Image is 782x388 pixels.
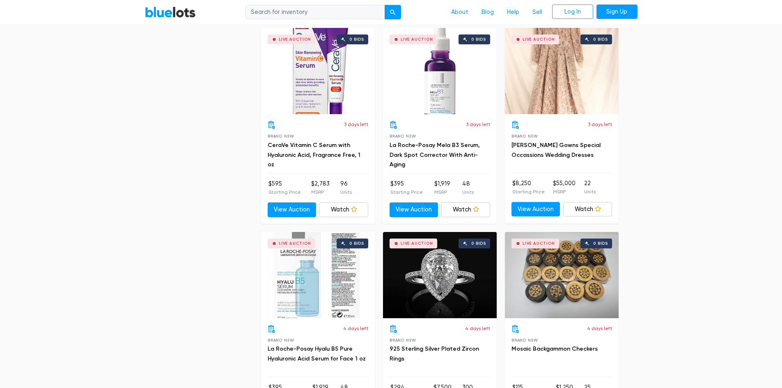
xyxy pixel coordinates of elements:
[261,28,375,114] a: Live Auction 0 bids
[261,232,375,318] a: Live Auction 0 bids
[268,179,301,196] li: $595
[390,345,479,362] a: 925 Sterling Silver Plated Zircon Rings
[552,5,593,19] a: Log In
[512,179,545,195] li: $8,250
[268,345,366,362] a: La Roche-Posay Hyalu B5 Pure Hyaluronic Acid Serum for Face 1 oz
[475,5,500,20] a: Blog
[390,188,423,196] p: Starting Price
[343,325,368,332] p: 4 days left
[311,179,330,196] li: $2,783
[268,188,301,196] p: Starting Price
[462,188,474,196] p: Units
[511,142,601,158] a: [PERSON_NAME] Gowns Special Occassions Wedding Dresses
[279,37,311,41] div: Live Auction
[268,338,294,342] span: Brand New
[268,202,316,217] a: View Auction
[511,338,538,342] span: Brand New
[279,241,311,246] div: Live Auction
[553,188,576,195] p: MSRP
[383,232,497,318] a: Live Auction 0 bids
[465,325,490,332] p: 4 days left
[441,202,490,217] a: Watch
[349,241,364,246] div: 0 bids
[584,188,596,195] p: Units
[523,37,555,41] div: Live Auction
[245,5,385,20] input: Search for inventory
[511,202,560,217] a: View Auction
[383,28,497,114] a: Live Auction 0 bids
[390,202,438,217] a: View Auction
[434,179,450,196] li: $1,919
[588,121,612,128] p: 3 days left
[390,134,416,138] span: Brand New
[268,142,360,168] a: CeraVe Vitamin C Serum with Hyaluronic Acid, Fragrance Free, 1 oz
[587,325,612,332] p: 4 days left
[344,121,368,128] p: 3 days left
[523,241,555,246] div: Live Auction
[145,6,196,18] a: BlueLots
[349,37,364,41] div: 0 bids
[511,134,538,138] span: Brand New
[445,5,475,20] a: About
[462,179,474,196] li: 48
[340,188,352,196] p: Units
[319,202,368,217] a: Watch
[500,5,526,20] a: Help
[563,202,612,217] a: Watch
[340,179,352,196] li: 96
[311,188,330,196] p: MSRP
[401,37,433,41] div: Live Auction
[511,345,598,352] a: Mosaic Backgammon Checkers
[526,5,549,20] a: Sell
[390,142,480,168] a: La Roche-Posay Mela B3 Serum, Dark Spot Corrector With Anti-Aging
[593,37,608,41] div: 0 bids
[466,121,490,128] p: 3 days left
[390,179,423,196] li: $395
[268,134,294,138] span: Brand New
[553,179,576,195] li: $55,000
[512,188,545,195] p: Starting Price
[401,241,433,246] div: Live Auction
[471,241,486,246] div: 0 bids
[434,188,450,196] p: MSRP
[390,338,416,342] span: Brand New
[584,179,596,195] li: 22
[596,5,638,19] a: Sign Up
[505,28,619,114] a: Live Auction 0 bids
[505,232,619,318] a: Live Auction 0 bids
[593,241,608,246] div: 0 bids
[471,37,486,41] div: 0 bids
